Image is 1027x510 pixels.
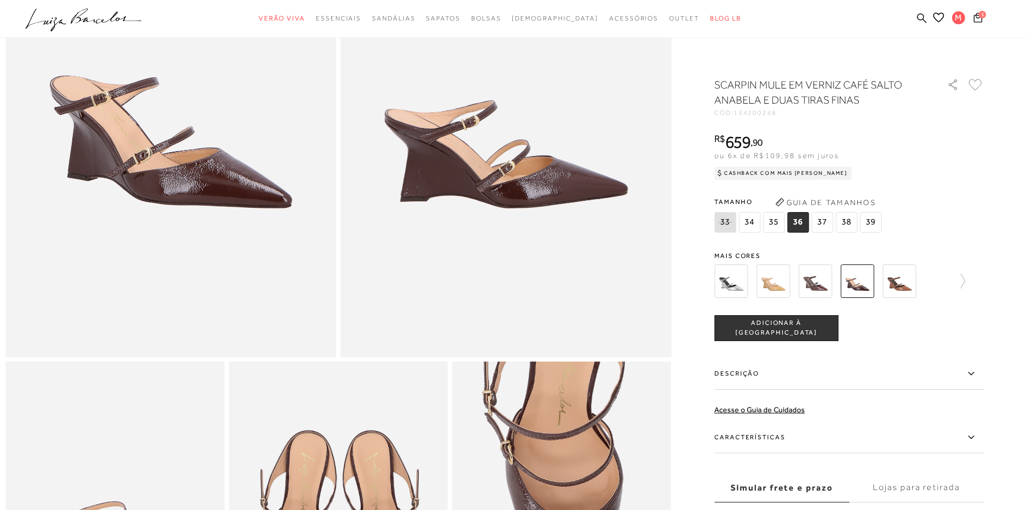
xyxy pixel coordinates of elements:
[771,194,879,211] button: Guia de Tamanhos
[849,473,984,502] label: Lojas para retirada
[710,15,741,22] span: BLOG LB
[753,137,763,148] span: 90
[471,9,501,29] a: noSubCategoriesText
[970,12,985,26] button: 1
[714,194,884,210] span: Tamanho
[426,15,460,22] span: Sapatos
[714,358,984,390] label: Descrição
[756,264,790,298] img: SCARPIN MULE EM VERNIZ AREIA SALTO ANABELA E DUAS TIRAS FINAS
[669,15,699,22] span: Outlet
[947,11,970,28] button: M
[714,405,805,414] a: Acesse o Guia de Cuidados
[372,15,415,22] span: Sandálias
[259,9,305,29] a: noSubCategoriesText
[714,315,838,341] button: ADICIONAR À [GEOGRAPHIC_DATA]
[836,212,857,233] span: 38
[714,167,852,180] div: Cashback com Mais [PERSON_NAME]
[860,212,881,233] span: 39
[714,264,748,298] img: SCARPIN MULE EM METALIZADO PRATA SALTO ANABELA E DUAS TIRAS FINAS
[426,9,460,29] a: noSubCategoriesText
[714,253,984,259] span: Mais cores
[316,15,361,22] span: Essenciais
[714,110,930,116] div: CÓD:
[787,212,809,233] span: 36
[372,9,415,29] a: noSubCategoriesText
[952,11,965,24] span: M
[609,9,658,29] a: noSubCategoriesText
[840,264,874,298] img: SCARPIN MULE EM VERNIZ CAFÉ SALTO ANABELA E DUAS TIRAS FINAS
[714,473,849,502] label: Simular frete e prazo
[763,212,784,233] span: 35
[734,109,777,117] span: 134200248
[715,318,838,337] span: ADICIONAR À [GEOGRAPHIC_DATA]
[512,9,598,29] a: noSubCategoriesText
[471,15,501,22] span: Bolsas
[316,9,361,29] a: noSubCategoriesText
[710,9,741,29] a: BLOG LB
[714,151,839,160] span: ou 6x de R$109,98 sem juros
[669,9,699,29] a: noSubCategoriesText
[798,264,832,298] img: SCARPIN MULE EM VERNIZ CAFÉ SALTO ANABELA E DUAS TIRAS FINAS
[883,264,916,298] img: SCARPIN MULE EM VERNIZ CARAMELO SALTO ANABELA E DUAS TIRAS FINAS
[714,77,916,107] h1: SCARPIN MULE EM VERNIZ CAFÉ SALTO ANABELA E DUAS TIRAS FINAS
[978,11,986,18] span: 1
[725,132,750,152] span: 659
[512,15,598,22] span: [DEMOGRAPHIC_DATA]
[714,422,984,453] label: Características
[259,15,305,22] span: Verão Viva
[714,134,725,144] i: R$
[609,15,658,22] span: Acessórios
[811,212,833,233] span: 37
[714,212,736,233] span: 33
[739,212,760,233] span: 34
[750,138,763,147] i: ,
